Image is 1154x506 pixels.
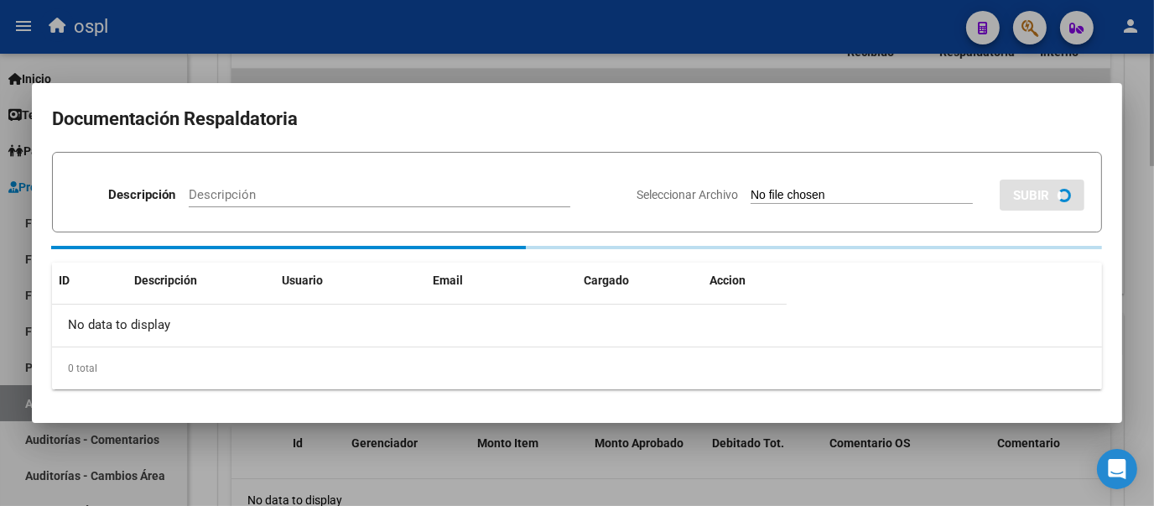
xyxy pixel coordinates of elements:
datatable-header-cell: Descripción [127,263,275,299]
span: Cargado [584,274,629,287]
p: Descripción [108,185,175,205]
span: Usuario [282,274,323,287]
datatable-header-cell: Usuario [275,263,426,299]
span: Accion [710,274,746,287]
span: SUBIR [1013,188,1049,203]
datatable-header-cell: Accion [703,263,787,299]
datatable-header-cell: Cargado [577,263,703,299]
div: No data to display [52,305,787,347]
datatable-header-cell: ID [52,263,127,299]
div: Open Intercom Messenger [1097,449,1137,489]
h2: Documentación Respaldatoria [52,103,1102,135]
datatable-header-cell: Email [426,263,577,299]
span: Seleccionar Archivo [637,188,738,201]
div: 0 total [52,347,1102,389]
span: Descripción [134,274,197,287]
span: ID [59,274,70,287]
button: SUBIR [1000,180,1084,211]
span: Email [433,274,463,287]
